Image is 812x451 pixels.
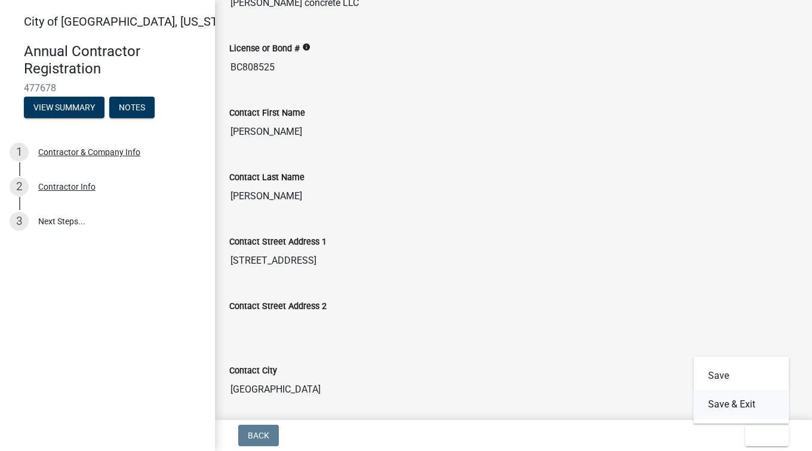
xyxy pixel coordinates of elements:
span: City of [GEOGRAPHIC_DATA], [US_STATE] [24,14,241,29]
button: Exit [745,425,789,446]
i: info [302,43,310,51]
label: License or Bond # [229,45,300,53]
label: Contact First Name [229,109,305,118]
span: Back [248,431,269,440]
span: 477678 [24,82,191,94]
div: 3 [10,212,29,231]
button: Notes [109,97,155,118]
wm-modal-confirm: Summary [24,103,104,113]
button: Back [238,425,279,446]
label: Contact Last Name [229,174,304,182]
div: 1 [10,143,29,162]
div: Contractor & Company Info [38,148,140,156]
button: Save [694,362,789,390]
div: Contractor Info [38,183,96,191]
label: Contact Street Address 2 [229,302,327,311]
wm-modal-confirm: Notes [109,103,155,113]
label: Contact Street Address 1 [229,238,327,246]
span: Exit [755,431,772,440]
h4: Annual Contractor Registration [24,43,205,78]
button: View Summary [24,97,104,118]
div: Exit [694,357,789,424]
button: Save & Exit [694,390,789,419]
div: 2 [10,177,29,196]
label: Contact City [229,367,277,375]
